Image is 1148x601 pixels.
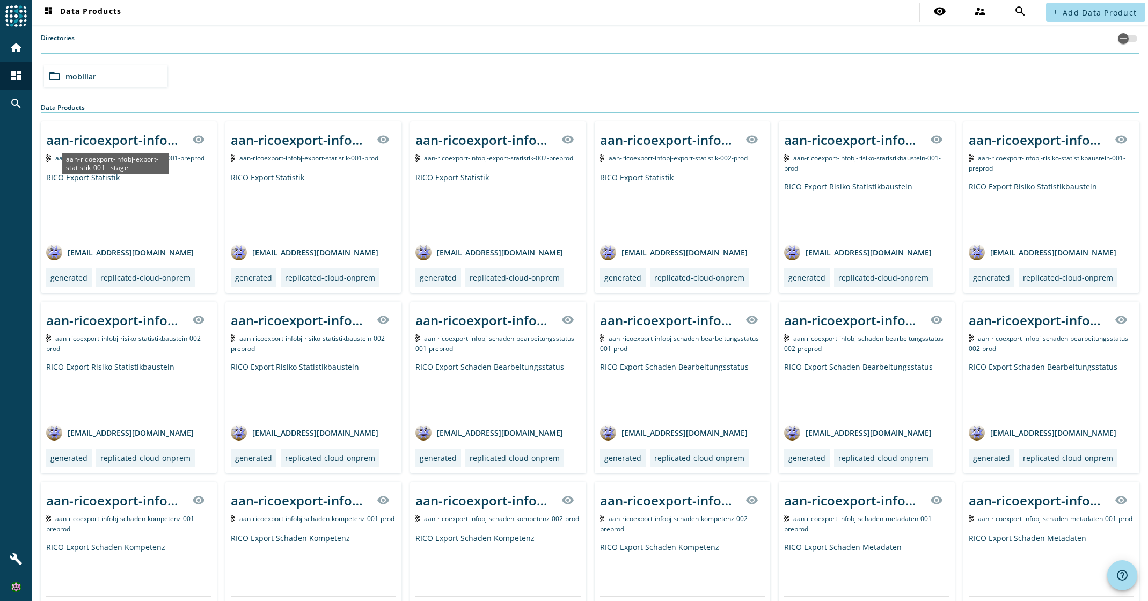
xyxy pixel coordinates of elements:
img: Kafka Topic: aan-ricoexport-infobj-risiko-statistikbaustein-001-preprod [969,154,974,162]
button: Data Products [38,3,126,22]
mat-icon: visibility [1115,133,1128,146]
div: replicated-cloud-onprem [285,453,375,463]
div: aan-ricoexport-infobj-schaden-bearbeitungsstatus-001-_stage_ [415,311,555,329]
div: replicated-cloud-onprem [100,453,191,463]
mat-icon: dashboard [42,6,55,19]
img: avatar [46,244,62,260]
span: Kafka Topic: aan-ricoexport-infobj-schaden-bearbeitungsstatus-002-preprod [784,334,946,353]
span: Kafka Topic: aan-ricoexport-infobj-export-statistik-002-prod [609,153,748,163]
div: replicated-cloud-onprem [1023,453,1113,463]
div: aan-ricoexport-infobj-schaden-bearbeitungsstatus-002-_stage_ [784,311,924,329]
img: Kafka Topic: aan-ricoexport-infobj-risiko-statistikbaustein-002-prod [46,334,51,342]
span: Kafka Topic: aan-ricoexport-infobj-schaden-kompetenz-001-preprod [46,514,196,533]
mat-icon: visibility [561,313,574,326]
img: avatar [784,424,800,441]
span: Kafka Topic: aan-ricoexport-infobj-risiko-statistikbaustein-001-preprod [969,153,1125,173]
div: RICO Export Risiko Statistikbaustein [231,362,396,416]
span: Data Products [42,6,121,19]
div: generated [973,453,1010,463]
div: [EMAIL_ADDRESS][DOMAIN_NAME] [415,244,563,260]
img: avatar [46,424,62,441]
div: generated [50,273,87,283]
div: generated [420,273,457,283]
div: RICO Export Schaden Bearbeitungsstatus [600,362,765,416]
div: RICO Export Risiko Statistikbaustein [784,181,949,236]
div: replicated-cloud-onprem [838,273,928,283]
img: Kafka Topic: aan-ricoexport-infobj-schaden-bearbeitungsstatus-001-preprod [415,334,420,342]
div: generated [604,273,641,283]
div: replicated-cloud-onprem [470,273,560,283]
div: RICO Export Schaden Kompetenz [231,533,396,596]
span: Kafka Topic: aan-ricoexport-infobj-schaden-kompetenz-001-prod [239,514,394,523]
div: Data Products [41,103,1139,113]
mat-icon: visibility [192,313,205,326]
div: aan-ricoexport-infobj-risiko-statistikbaustein-002-_stage_ [46,311,186,329]
div: aan-ricoexport-infobj-risiko-statistikbaustein-001-_stage_ [969,131,1108,149]
img: Kafka Topic: aan-ricoexport-infobj-risiko-statistikbaustein-001-prod [784,154,789,162]
mat-icon: home [10,41,23,54]
mat-icon: visibility [930,313,943,326]
label: Directories [41,33,75,53]
div: generated [235,273,272,283]
div: replicated-cloud-onprem [285,273,375,283]
div: aan-ricoexport-infobj-schaden-metadaten-001-_stage_ [784,492,924,509]
mat-icon: visibility [745,494,758,507]
div: RICO Export Statistik [231,172,396,236]
div: [EMAIL_ADDRESS][DOMAIN_NAME] [231,244,378,260]
mat-icon: visibility [192,133,205,146]
div: [EMAIL_ADDRESS][DOMAIN_NAME] [784,244,932,260]
div: aan-ricoexport-infobj-risiko-statistikbaustein-001-_stage_ [784,131,924,149]
mat-icon: help_outline [1116,569,1129,582]
mat-icon: visibility [377,133,390,146]
img: avatar [231,424,247,441]
div: RICO Export Schaden Metadaten [969,533,1134,596]
mat-icon: visibility [561,133,574,146]
div: [EMAIL_ADDRESS][DOMAIN_NAME] [231,424,378,441]
div: RICO Export Risiko Statistikbaustein [46,362,211,416]
div: [EMAIL_ADDRESS][DOMAIN_NAME] [969,424,1116,441]
div: replicated-cloud-onprem [100,273,191,283]
span: Kafka Topic: aan-ricoexport-infobj-schaden-kompetenz-002-preprod [600,514,750,533]
span: Kafka Topic: aan-ricoexport-infobj-schaden-metadaten-001-preprod [784,514,934,533]
img: Kafka Topic: aan-ricoexport-infobj-schaden-kompetenz-002-prod [415,515,420,522]
mat-icon: search [1014,5,1027,18]
span: Kafka Topic: aan-ricoexport-infobj-risiko-statistikbaustein-001-prod [784,153,941,173]
img: Kafka Topic: aan-ricoexport-infobj-schaden-kompetenz-001-preprod [46,515,51,522]
div: aan-ricoexport-infobj-schaden-bearbeitungsstatus-002-_stage_ [969,311,1108,329]
mat-icon: visibility [377,494,390,507]
div: aan-ricoexport-infobj-schaden-kompetenz-001-_stage_ [231,492,370,509]
div: replicated-cloud-onprem [838,453,928,463]
img: Kafka Topic: aan-ricoexport-infobj-schaden-bearbeitungsstatus-002-prod [969,334,974,342]
span: Add Data Product [1063,8,1137,18]
div: aan-ricoexport-infobj-export-statistik-001-_stage_ [46,131,186,149]
span: Kafka Topic: aan-ricoexport-infobj-schaden-bearbeitungsstatus-001-prod [600,334,762,353]
span: Kafka Topic: aan-ricoexport-infobj-export-statistik-002-preprod [424,153,573,163]
div: aan-ricoexport-infobj-export-statistik-002-_stage_ [600,131,740,149]
div: generated [50,453,87,463]
div: RICO Export Schaden Kompetenz [46,542,211,596]
div: replicated-cloud-onprem [470,453,560,463]
div: aan-ricoexport-infobj-export-statistik-001-_stage_ [231,131,370,149]
mat-icon: visibility [561,494,574,507]
div: RICO Export Statistik [415,172,581,236]
div: generated [235,453,272,463]
div: aan-ricoexport-infobj-export-statistik-002-_stage_ [415,131,555,149]
img: Kafka Topic: aan-ricoexport-infobj-schaden-bearbeitungsstatus-002-preprod [784,334,789,342]
img: Kafka Topic: aan-ricoexport-infobj-export-statistik-002-prod [600,154,605,162]
span: Kafka Topic: aan-ricoexport-infobj-risiko-statistikbaustein-002-prod [46,334,203,353]
mat-icon: search [10,97,23,110]
mat-icon: visibility [192,494,205,507]
span: Kafka Topic: aan-ricoexport-infobj-schaden-bearbeitungsstatus-002-prod [969,334,1130,353]
mat-icon: visibility [930,494,943,507]
img: Kafka Topic: aan-ricoexport-infobj-schaden-bearbeitungsstatus-001-prod [600,334,605,342]
div: aan-ricoexport-infobj-schaden-metadaten-001-_stage_ [969,492,1108,509]
div: RICO Export Schaden Kompetenz [600,542,765,596]
div: [EMAIL_ADDRESS][DOMAIN_NAME] [600,424,748,441]
img: Kafka Topic: aan-ricoexport-infobj-risiko-statistikbaustein-002-preprod [231,334,236,342]
div: [EMAIL_ADDRESS][DOMAIN_NAME] [46,244,194,260]
img: avatar [600,244,616,260]
mat-icon: visibility [930,133,943,146]
div: [EMAIL_ADDRESS][DOMAIN_NAME] [969,244,1116,260]
div: generated [788,273,825,283]
mat-icon: visibility [745,133,758,146]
